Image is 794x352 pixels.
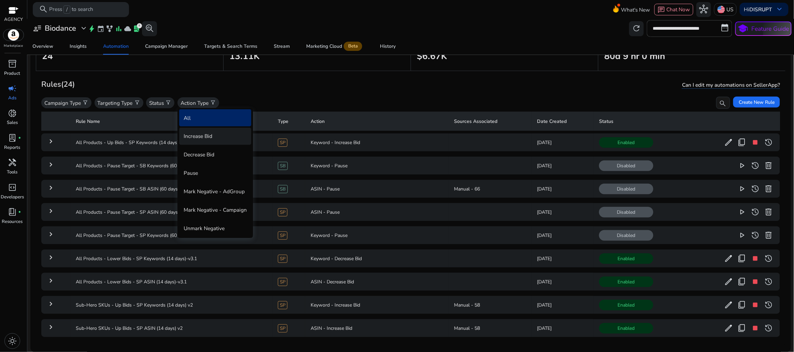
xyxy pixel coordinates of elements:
div: Unmark Negative [179,220,251,237]
div: Increase Bid [179,128,251,144]
div: All [179,109,251,126]
div: Mark Negative - AdGroup [179,183,251,200]
div: Pause [179,165,251,181]
div: Decrease Bid [179,146,251,163]
div: Mark Negative - Campaign [179,201,251,218]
